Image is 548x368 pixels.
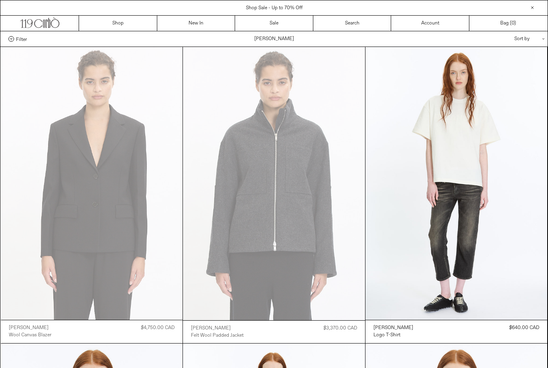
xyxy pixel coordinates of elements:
div: Sort by [467,31,540,47]
a: Wool Canvas Blazer [9,331,51,339]
a: Felt Wool Padded Jacket [191,332,244,339]
div: [PERSON_NAME] [9,325,49,331]
a: Bag () [469,16,548,31]
div: $640.00 CAD [509,324,539,331]
div: $3,370.00 CAD [323,325,357,332]
div: $4,750.00 CAD [141,324,175,331]
a: New In [157,16,235,31]
div: [PERSON_NAME] [191,325,231,332]
div: Logo T-Shirt [373,332,400,339]
a: Sale [235,16,313,31]
span: Filter [16,36,27,42]
a: Shop Sale - Up to 70% Off [246,5,302,11]
img: Jil Sander Wool Canvas Blazer in black [1,47,183,320]
a: Account [391,16,469,31]
a: [PERSON_NAME] [9,324,51,331]
span: 0 [511,20,514,26]
a: Logo T-Shirt [373,331,413,339]
img: Jil Sander Logo T-Shirt [365,47,548,320]
div: Wool Canvas Blazer [9,332,51,339]
span: ) [511,20,516,27]
img: Jil Sander Felt Wool Padded Jacket in grey [183,47,365,320]
a: Shop [79,16,157,31]
a: Search [313,16,392,31]
a: [PERSON_NAME] [373,324,413,331]
a: [PERSON_NAME] [191,325,244,332]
